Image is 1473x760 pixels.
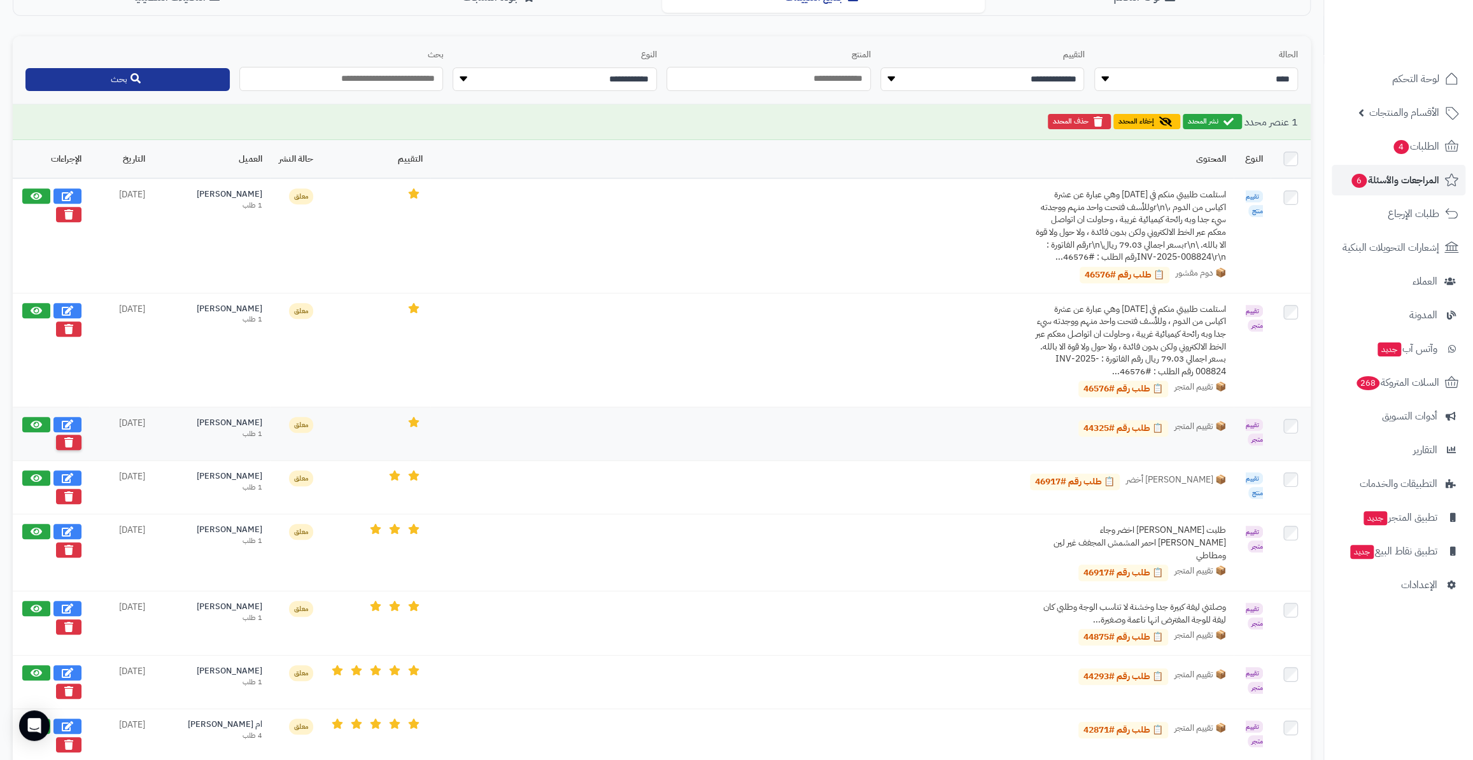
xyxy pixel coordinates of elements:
th: النوع [1234,140,1271,178]
span: 268 [1357,376,1379,390]
div: استلمت طلبيتي منكم في [DATE] وهي عبارة عن عشرة اكياس من الدوم ، وللأسف فتحت واحد منهم ووجدته سيء ... [1035,303,1226,378]
a: إشعارات التحويلات البنكية [1332,232,1465,263]
span: تقييم منتج [1246,472,1263,499]
span: تقييم متجر [1246,721,1263,747]
label: المنتج [666,49,871,61]
span: تقييم متجر [1246,603,1263,630]
a: التقارير [1332,435,1465,465]
span: 4 [1393,140,1409,154]
label: النوع [453,49,657,61]
div: [PERSON_NAME] [160,665,262,677]
label: التقييم [880,49,1085,61]
button: حذف المحدد [1048,114,1111,129]
button: إخفاء المحدد [1113,114,1180,129]
label: الحالة [1094,49,1298,61]
a: 📋 طلب رقم #46576 [1080,267,1169,283]
div: [PERSON_NAME] [160,188,262,201]
td: [DATE] [89,591,153,656]
span: 📦 تقييم المتجر [1174,381,1226,397]
div: 1 طلب [160,482,262,493]
span: 📦 تقييم المتجر [1174,565,1226,581]
span: العملاء [1413,272,1437,290]
th: المحتوى [430,140,1234,178]
span: التطبيقات والخدمات [1360,475,1437,493]
span: وآتس آب [1376,340,1437,358]
a: 📋 طلب رقم #44293 [1078,668,1168,685]
div: [PERSON_NAME] [160,303,262,315]
span: معلق [289,665,313,681]
a: المدونة [1332,300,1465,330]
a: 📋 طلب رقم #42871 [1078,722,1168,738]
div: [PERSON_NAME] [160,524,262,536]
div: 1 طلب [160,314,262,325]
div: 4 طلب [160,731,262,741]
span: معلق [289,601,313,617]
a: لوحة التحكم [1332,64,1465,94]
span: معلق [289,524,313,540]
span: جديد [1350,545,1374,559]
span: 📦 تقييم المتجر [1174,629,1226,645]
div: 1 طلب [160,677,262,687]
span: 📦 دوم مقشور [1176,267,1226,283]
a: الطلبات4 [1332,131,1465,162]
a: تطبيق نقاط البيعجديد [1332,536,1465,566]
span: معلق [289,719,313,735]
td: [DATE] [89,293,153,407]
div: 1 طلب [160,429,262,439]
span: تطبيق نقاط البيع [1349,542,1437,560]
span: 6 [1351,174,1367,188]
div: [PERSON_NAME] [160,601,262,613]
span: إشعارات التحويلات البنكية [1343,239,1439,257]
a: أدوات التسويق [1332,401,1465,432]
span: معلق [289,303,313,319]
span: 📦 [PERSON_NAME] أخضر [1126,474,1226,490]
div: 1 طلب [160,201,262,211]
span: تقييم متجر [1246,419,1263,446]
a: الإعدادات [1332,570,1465,600]
span: تقييم منتج [1246,190,1263,217]
td: [DATE] [89,514,153,591]
div: Open Intercom Messenger [19,710,50,741]
span: التقارير [1413,441,1437,459]
td: [DATE] [89,178,153,293]
a: العملاء [1332,266,1465,297]
span: تقييم متجر [1246,667,1263,694]
a: وآتس آبجديد [1332,334,1465,364]
span: معلق [289,188,313,204]
td: [DATE] [89,461,153,514]
th: التقييم [321,140,430,178]
span: تقييم متجر [1246,526,1263,552]
a: السلات المتروكة268 [1332,367,1465,398]
a: تطبيق المتجرجديد [1332,502,1465,533]
div: ام [PERSON_NAME] [160,719,262,731]
div: 1 طلب [160,536,262,546]
div: [PERSON_NAME] [160,417,262,429]
span: المدونة [1409,306,1437,324]
span: الأقسام والمنتجات [1369,104,1439,122]
a: 📋 طلب رقم #46917 [1030,474,1120,490]
span: السلات المتروكة [1355,374,1439,391]
th: العميل [153,140,270,178]
button: بحث [25,68,230,91]
span: جديد [1378,342,1401,356]
div: استلمت طلبيتي منكم في [DATE] وهي عبارة عن عشرة اكياس من الدوم ،\r\nوللأسف فتحت واحد منهم ووجدته س... [1035,188,1226,264]
span: معلق [289,470,313,486]
button: نشر المحدد [1183,114,1242,129]
span: 📦 تقييم المتجر [1174,420,1226,437]
a: 📋 طلب رقم #46576 [1078,381,1168,397]
span: تقييم متجر [1246,305,1263,332]
a: 📋 طلب رقم #44875 [1078,629,1168,645]
a: المراجعات والأسئلة6 [1332,165,1465,195]
div: وصلتني ليفة كبيرة جدا وخشنة لا تناسب الوجة وطلبي كان ليفة للوجة المفترض انها ناعمة وصغيرة... [1035,601,1226,626]
span: المراجعات والأسئلة [1350,171,1439,189]
span: 1 عنصر محدد [1244,115,1298,130]
span: معلق [289,417,313,433]
span: 📦 تقييم المتجر [1174,722,1226,738]
a: طلبات الإرجاع [1332,199,1465,229]
label: بحث [239,49,444,61]
td: [DATE] [89,656,153,709]
th: حالة النشر [270,140,321,178]
div: [PERSON_NAME] [160,470,262,482]
span: لوحة التحكم [1392,70,1439,88]
span: جديد [1364,511,1387,525]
